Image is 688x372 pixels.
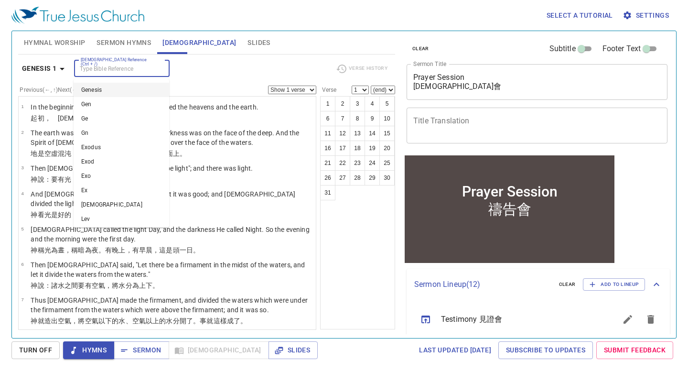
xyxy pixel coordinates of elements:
[350,141,365,156] button: 18
[97,37,151,49] span: Sermon Hymns
[64,175,112,183] wh1961: 光
[173,150,186,157] wh6440: 上
[44,246,200,254] wh7121: 光
[31,149,313,158] p: 地
[78,246,200,254] wh7121: 暗
[621,7,673,24] button: Settings
[114,341,169,359] button: Sermon
[365,141,380,156] button: 19
[350,170,365,186] button: 28
[414,279,551,290] p: Sermon Lineup ( 12 )
[31,316,313,326] p: 神
[21,262,23,267] span: 6
[21,130,23,135] span: 2
[21,191,23,196] span: 4
[74,212,169,226] li: Lev
[335,96,350,111] button: 2
[559,280,576,289] span: clear
[247,37,270,49] span: Slides
[71,175,112,183] wh216: ，就有了光
[186,246,200,254] wh259: 日
[365,126,380,141] button: 14
[31,164,253,173] p: Then [DEMOGRAPHIC_DATA] said, "Let there be light"; and there was light.
[11,7,144,24] img: True Jesus Church
[44,211,132,219] wh7220: 光
[74,111,169,126] li: Ge
[74,140,169,154] li: Exodus
[335,141,350,156] button: 17
[31,260,313,279] p: Then [DEMOGRAPHIC_DATA] said, "Let there be a firmament in the midst of the waters, and let it di...
[74,83,169,97] li: Genesis
[193,246,200,254] wh3117: 。
[51,246,200,254] wh216: 為晝
[350,126,365,141] button: 13
[31,245,313,255] p: 神
[74,126,169,140] li: Gn
[38,282,160,289] wh430: 說
[132,282,160,289] wh914: 為上下。
[31,113,258,123] p: 起初
[379,141,395,156] button: 20
[320,96,335,111] button: 1
[320,185,335,200] button: 31
[85,246,200,254] wh2822: 為夜
[604,344,666,356] span: Submit Feedback
[31,128,313,147] p: The earth was without form, and void; and darkness was on the face of the deep. And the Spirit of...
[64,282,159,289] wh4325: 之間
[98,317,247,325] wh7549: 以下
[44,282,160,289] wh559: ：諸水
[276,344,310,356] span: Slides
[320,141,335,156] button: 16
[335,126,350,141] button: 12
[74,183,169,197] li: Ex
[64,246,200,254] wh3117: ，稱
[31,189,313,208] p: And [DEMOGRAPHIC_DATA] saw the light, that it was good; and [DEMOGRAPHIC_DATA] divided the light ...
[31,102,258,112] p: In the beginning [DEMOGRAPHIC_DATA] created the heavens and the earth.
[320,87,336,93] label: Verse
[71,211,132,219] wh2896: ，就把光
[412,44,429,53] span: clear
[506,344,585,356] span: Subscribe to Updates
[38,317,247,325] wh430: 就造出
[58,150,186,157] wh8414: 混沌
[44,175,112,183] wh559: ：要有
[596,341,673,359] a: Submit Feedback
[22,63,57,75] b: Genesis 1
[365,155,380,171] button: 24
[320,170,335,186] button: 26
[335,111,350,126] button: 7
[413,73,661,91] textarea: Prayer Session [DEMOGRAPHIC_DATA]會
[335,170,350,186] button: 27
[126,282,160,289] wh4325: 分
[74,197,169,212] li: [DEMOGRAPHIC_DATA]
[74,226,169,241] li: Le
[441,314,593,325] span: Testimony 見證會
[415,341,495,359] a: Last updated [DATE]
[21,104,23,109] span: 1
[71,150,186,157] wh922: ，淵
[31,175,253,184] p: 神
[11,341,60,359] button: Turn Off
[269,341,318,359] button: Slides
[159,317,247,325] wh5921: 的水
[77,63,151,74] input: Type Bible Reference
[365,96,380,111] button: 4
[38,150,186,157] wh776: 是
[105,282,159,289] wh7549: ，將水
[350,155,365,171] button: 23
[71,317,247,325] wh7549: ，將空氣
[31,210,313,219] p: 神
[21,226,23,231] span: 5
[21,297,23,302] span: 7
[44,114,163,122] wh7225: ， [DEMOGRAPHIC_DATA]
[78,282,159,289] wh8432: 要有空氣
[549,43,576,55] span: Subtitle
[379,170,395,186] button: 30
[38,175,112,183] wh430: 說
[173,317,247,325] wh4325: 分開了
[38,246,200,254] wh430: 稱
[379,126,395,141] button: 15
[543,7,617,24] button: Select a tutorial
[379,155,395,171] button: 25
